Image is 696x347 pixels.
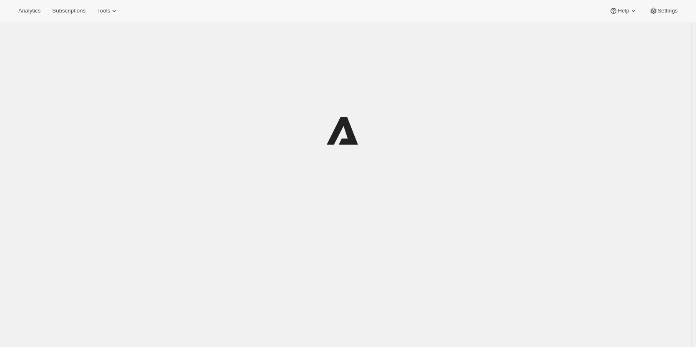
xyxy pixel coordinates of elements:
span: Help [618,8,629,14]
button: Analytics [13,5,45,17]
button: Settings [644,5,683,17]
button: Help [604,5,642,17]
button: Tools [92,5,123,17]
span: Analytics [18,8,40,14]
span: Settings [658,8,678,14]
span: Subscriptions [52,8,85,14]
button: Subscriptions [47,5,90,17]
span: Tools [97,8,110,14]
